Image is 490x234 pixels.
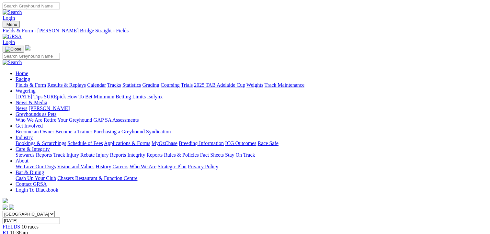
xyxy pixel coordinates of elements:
img: Search [3,9,22,15]
a: Become a Trainer [55,129,92,134]
a: Weights [246,82,263,88]
a: Track Maintenance [265,82,304,88]
a: GAP SA Assessments [94,117,139,123]
div: Bar & Dining [16,175,487,181]
a: Purchasing a Greyhound [94,129,145,134]
a: How To Bet [67,94,93,99]
a: Bar & Dining [16,170,44,175]
a: [PERSON_NAME] [28,106,70,111]
a: Isolynx [147,94,163,99]
a: Greyhounds as Pets [16,111,56,117]
img: GRSA [3,34,22,39]
a: Chasers Restaurant & Function Centre [57,175,137,181]
a: Injury Reports [96,152,126,158]
a: Integrity Reports [127,152,163,158]
img: logo-grsa-white.png [25,45,30,50]
span: Menu [6,22,17,27]
input: Search [3,53,60,60]
a: Wagering [16,88,36,94]
div: Industry [16,140,487,146]
a: Industry [16,135,33,140]
a: Track Injury Rebate [53,152,95,158]
a: Login [3,15,15,21]
div: About [16,164,487,170]
a: Statistics [122,82,141,88]
a: Grading [142,82,159,88]
a: Get Involved [16,123,43,128]
div: Wagering [16,94,487,100]
a: Contact GRSA [16,181,47,187]
div: Racing [16,82,487,88]
a: Race Safe [257,140,278,146]
div: News & Media [16,106,487,111]
a: Racing [16,76,30,82]
img: twitter.svg [9,205,14,210]
a: Careers [112,164,128,169]
a: Become an Owner [16,129,54,134]
img: facebook.svg [3,205,8,210]
div: Get Involved [16,129,487,135]
a: We Love Our Dogs [16,164,56,169]
button: Toggle navigation [3,46,24,53]
a: Bookings & Scratchings [16,140,66,146]
a: Who We Are [130,164,156,169]
a: Login To Blackbook [16,187,58,193]
span: 10 races [21,224,39,229]
a: Retire Your Greyhound [44,117,92,123]
a: Privacy Policy [188,164,218,169]
div: Care & Integrity [16,152,487,158]
img: logo-grsa-white.png [3,198,8,203]
a: [DATE] Tips [16,94,42,99]
a: MyOzChase [152,140,177,146]
a: Syndication [146,129,171,134]
a: Vision and Values [57,164,94,169]
a: Stay On Track [225,152,255,158]
a: SUREpick [44,94,66,99]
a: Tracks [107,82,121,88]
input: Search [3,3,60,9]
a: FIELDS [3,224,20,229]
a: Fields & Form [16,82,46,88]
a: Cash Up Your Club [16,175,56,181]
a: ICG Outcomes [225,140,256,146]
a: Breeding Information [179,140,224,146]
a: History [96,164,111,169]
a: 2025 TAB Adelaide Cup [194,82,245,88]
a: Results & Replays [47,82,86,88]
a: Trials [181,82,193,88]
a: Fields & Form - [PERSON_NAME] Bridge Straight - Fields [3,28,487,34]
a: Home [16,71,28,76]
a: Applications & Forms [104,140,150,146]
a: News & Media [16,100,47,105]
div: Greyhounds as Pets [16,117,487,123]
img: Close [5,47,21,52]
a: News [16,106,27,111]
a: Care & Integrity [16,146,50,152]
a: Who We Are [16,117,42,123]
a: Fact Sheets [200,152,224,158]
a: Coursing [161,82,180,88]
button: Toggle navigation [3,21,20,28]
a: Minimum Betting Limits [94,94,146,99]
a: Stewards Reports [16,152,52,158]
a: About [16,158,28,163]
a: Login [3,39,15,45]
img: Search [3,60,22,65]
a: Rules & Policies [164,152,199,158]
input: Select date [3,217,60,224]
a: Schedule of Fees [67,140,103,146]
a: Calendar [87,82,106,88]
a: Strategic Plan [158,164,187,169]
